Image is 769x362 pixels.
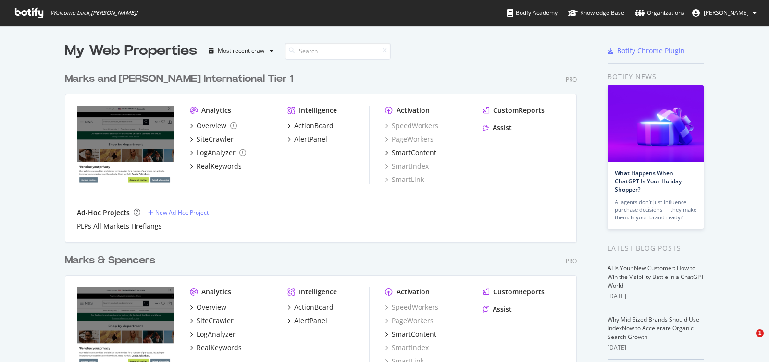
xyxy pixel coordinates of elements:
[566,75,577,84] div: Pro
[507,8,558,18] div: Botify Academy
[299,106,337,115] div: Intelligence
[197,343,242,352] div: RealKeywords
[197,316,234,326] div: SiteCrawler
[608,315,699,341] a: Why Mid-Sized Brands Should Use IndexNow to Accelerate Organic Search Growth
[77,106,174,183] img: www.marksandspencer.com
[385,121,438,131] a: SpeedWorkers
[287,302,334,312] a: ActionBoard
[397,106,430,115] div: Activation
[77,221,162,231] a: PLPs All Markets Hreflangs
[299,287,337,297] div: Intelligence
[608,243,704,253] div: Latest Blog Posts
[197,121,226,131] div: Overview
[285,43,391,60] input: Search
[294,121,334,131] div: ActionBoard
[756,329,764,337] span: 1
[197,148,236,157] div: LogAnalyzer
[568,8,624,18] div: Knowledge Base
[397,287,430,297] div: Activation
[704,9,749,17] span: Andrea Scalia
[197,302,226,312] div: Overview
[617,46,685,56] div: Botify Chrome Plugin
[385,343,429,352] a: SmartIndex
[483,304,512,314] a: Assist
[50,9,137,17] span: Welcome back, [PERSON_NAME] !
[190,329,236,339] a: LogAnalyzer
[197,161,242,171] div: RealKeywords
[197,134,234,144] div: SiteCrawler
[493,287,545,297] div: CustomReports
[201,287,231,297] div: Analytics
[294,316,327,326] div: AlertPanel
[190,161,242,171] a: RealKeywords
[483,106,545,115] a: CustomReports
[385,302,438,312] a: SpeedWorkers
[190,134,234,144] a: SiteCrawler
[77,208,130,217] div: Ad-Hoc Projects
[566,257,577,265] div: Pro
[294,134,327,144] div: AlertPanel
[287,134,327,144] a: AlertPanel
[190,121,237,131] a: Overview
[287,316,327,326] a: AlertPanel
[493,106,545,115] div: CustomReports
[615,169,682,193] a: What Happens When ChatGPT Is Your Holiday Shopper?
[385,134,434,144] a: PageWorkers
[190,343,242,352] a: RealKeywords
[148,208,209,217] a: New Ad-Hoc Project
[155,208,209,217] div: New Ad-Hoc Project
[608,46,685,56] a: Botify Chrome Plugin
[684,5,764,21] button: [PERSON_NAME]
[483,287,545,297] a: CustomReports
[218,48,266,54] div: Most recent crawl
[190,148,246,157] a: LogAnalyzer
[392,148,436,157] div: SmartContent
[65,72,293,86] div: Marks and [PERSON_NAME] International Tier 1
[201,106,231,115] div: Analytics
[635,8,684,18] div: Organizations
[385,148,436,157] a: SmartContent
[493,123,512,133] div: Assist
[736,329,759,352] iframe: Intercom live chat
[615,198,696,221] div: AI agents don’t just influence purchase decisions — they make them. Is your brand ready?
[190,302,226,312] a: Overview
[608,72,704,82] div: Botify news
[385,161,429,171] a: SmartIndex
[385,316,434,326] a: PageWorkers
[385,175,424,184] a: SmartLink
[294,302,334,312] div: ActionBoard
[65,41,197,60] div: My Web Properties
[190,316,234,326] a: SiteCrawler
[287,121,334,131] a: ActionBoard
[205,43,277,59] button: Most recent crawl
[65,253,155,267] div: Marks & Spencers
[65,72,297,86] a: Marks and [PERSON_NAME] International Tier 1
[608,343,704,352] div: [DATE]
[608,292,704,301] div: [DATE]
[385,329,436,339] a: SmartContent
[608,264,704,290] a: AI Is Your New Customer: How to Win the Visibility Battle in a ChatGPT World
[197,329,236,339] div: LogAnalyzer
[392,329,436,339] div: SmartContent
[483,123,512,133] a: Assist
[608,85,704,162] img: What Happens When ChatGPT Is Your Holiday Shopper?
[493,304,512,314] div: Assist
[65,253,159,267] a: Marks & Spencers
